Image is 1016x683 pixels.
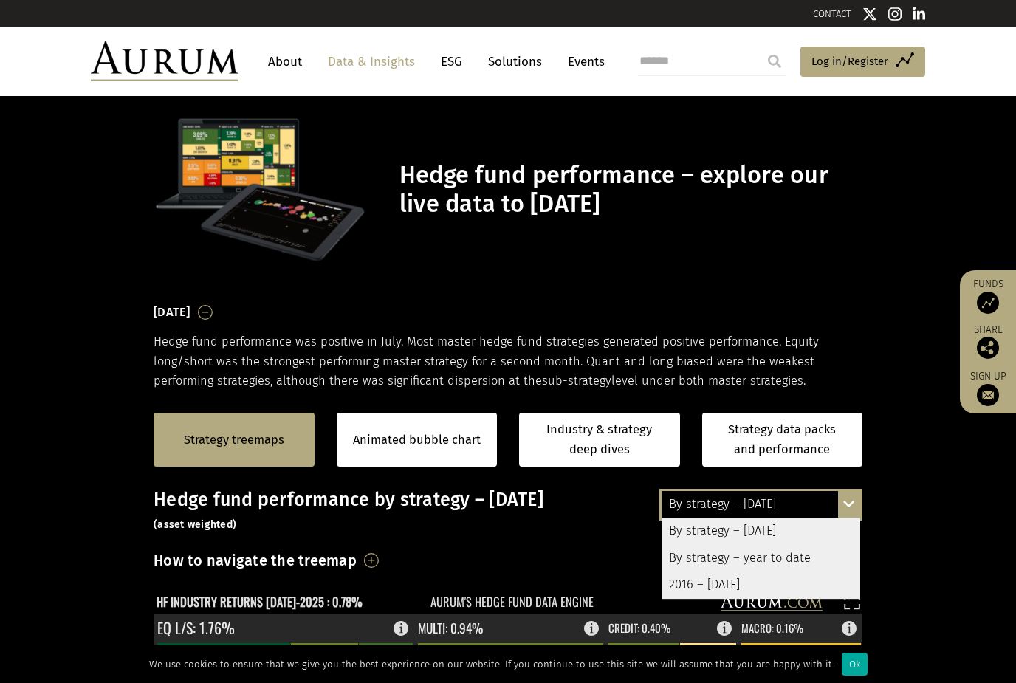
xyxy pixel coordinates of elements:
a: Sign up [967,370,1009,406]
span: sub-strategy [542,374,611,388]
div: By strategy – [DATE] [662,491,860,518]
img: Sign up to our newsletter [977,384,999,406]
a: ESG [433,48,470,75]
div: Ok [842,653,868,676]
a: Solutions [481,48,549,75]
a: Events [560,48,605,75]
a: About [261,48,309,75]
img: Instagram icon [888,7,902,21]
img: Access Funds [977,292,999,314]
a: Industry & strategy deep dives [519,413,680,467]
h3: [DATE] [154,301,190,323]
a: Data & Insights [320,48,422,75]
img: Twitter icon [862,7,877,21]
a: Log in/Register [800,47,925,78]
p: Hedge fund performance was positive in July. Most master hedge fund strategies generated positive... [154,332,862,391]
div: 2016 – [DATE] [662,572,860,598]
a: CONTACT [813,8,851,19]
a: Animated bubble chart [353,430,481,450]
h1: Hedge fund performance – explore our live data to [DATE] [399,161,859,219]
div: By strategy – [DATE] [662,518,860,545]
small: (asset weighted) [154,518,236,531]
h3: Hedge fund performance by strategy – [DATE] [154,489,862,533]
a: Funds [967,278,1009,314]
a: Strategy data packs and performance [702,413,863,467]
img: Aurum [91,41,238,81]
div: By strategy – year to date [662,545,860,572]
span: Log in/Register [811,52,888,70]
div: Share [967,325,1009,359]
h3: How to navigate the treemap [154,548,357,573]
a: Strategy treemaps [184,430,284,450]
input: Submit [760,47,789,76]
img: Share this post [977,337,999,359]
img: Linkedin icon [913,7,926,21]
